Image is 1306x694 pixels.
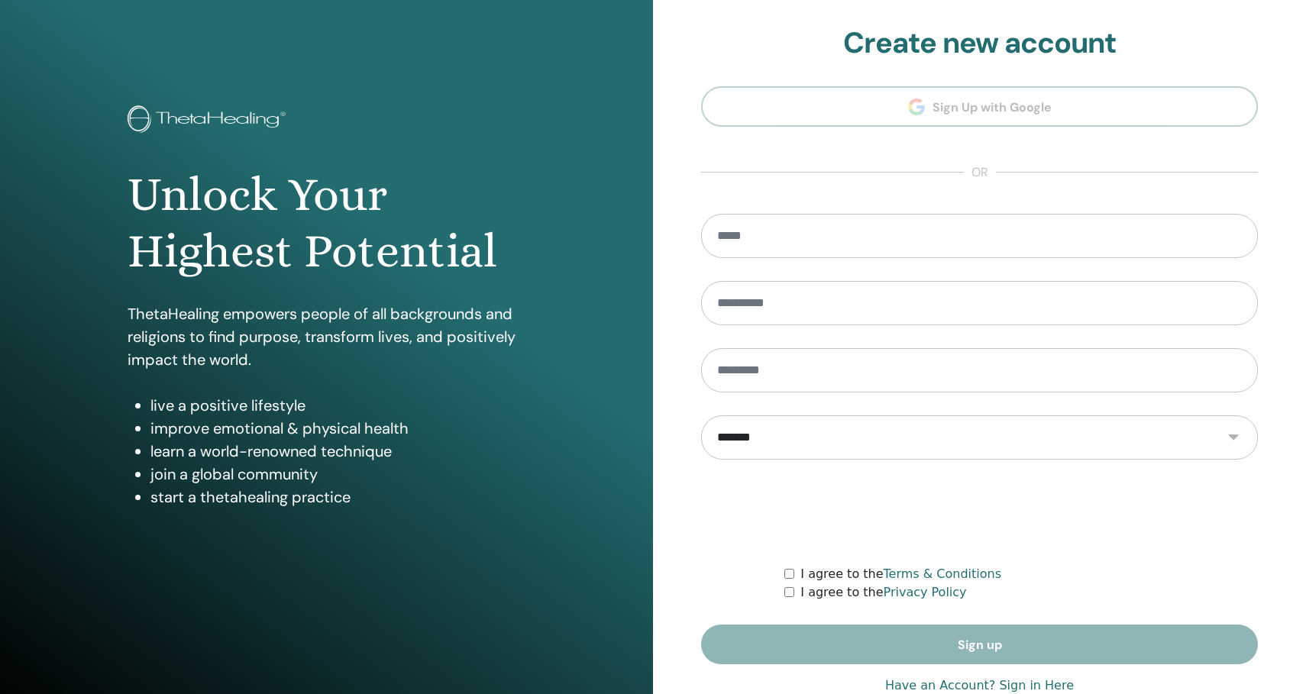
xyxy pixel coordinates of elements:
h1: Unlock Your Highest Potential [128,166,525,280]
li: join a global community [150,463,525,486]
li: live a positive lifestyle [150,394,525,417]
label: I agree to the [800,583,966,602]
span: or [964,163,996,182]
li: start a thetahealing practice [150,486,525,508]
li: learn a world-renowned technique [150,440,525,463]
li: improve emotional & physical health [150,417,525,440]
h2: Create new account [701,26,1258,61]
a: Privacy Policy [884,585,967,599]
p: ThetaHealing empowers people of all backgrounds and religions to find purpose, transform lives, a... [128,302,525,371]
label: I agree to the [800,565,1001,583]
iframe: reCAPTCHA [864,483,1096,542]
a: Terms & Conditions [884,566,1001,581]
